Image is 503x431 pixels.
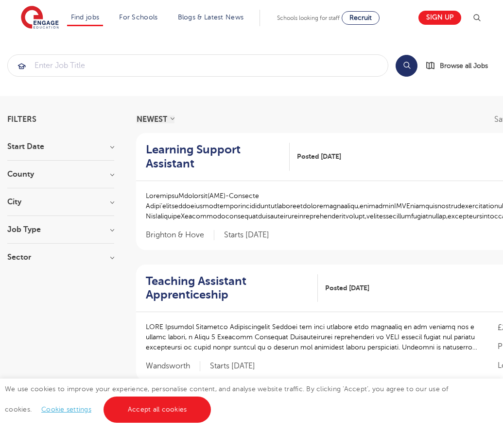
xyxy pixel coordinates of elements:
input: Submit [8,55,388,76]
span: Browse all Jobs [440,60,488,71]
a: Browse all Jobs [425,60,496,71]
span: Schools looking for staff [277,15,340,21]
a: Accept all cookies [104,397,211,423]
a: Teaching Assistant Apprenticeship [146,274,318,302]
a: Find jobs [71,14,100,21]
span: We use cookies to improve your experience, personalise content, and analyse website traffic. By c... [5,385,449,413]
span: Filters [7,116,36,123]
h3: County [7,170,114,178]
a: Cookie settings [41,406,91,413]
h3: Sector [7,253,114,261]
img: Engage Education [21,6,59,30]
h3: Job Type [7,226,114,233]
p: Starts [DATE] [224,230,269,240]
h3: Start Date [7,143,114,150]
span: Brighton & Hove [146,230,214,240]
a: Learning Support Assistant [146,143,290,171]
p: Starts [DATE] [210,361,255,371]
h3: City [7,198,114,206]
h2: Learning Support Assistant [146,143,282,171]
a: Sign up [418,11,461,25]
h2: Teaching Assistant Apprenticeship [146,274,310,302]
span: Wandsworth [146,361,200,371]
p: LORE Ipsumdol Sitametco Adipiscingelit Seddoei tem inci utlabore etdo magnaaliq en adm veniamq no... [146,322,478,352]
a: For Schools [119,14,157,21]
a: Recruit [342,11,380,25]
button: Search [396,55,417,77]
div: Submit [7,54,388,77]
a: Blogs & Latest News [178,14,244,21]
span: Posted [DATE] [297,151,341,162]
span: Posted [DATE] [325,283,369,293]
span: Recruit [349,14,372,21]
